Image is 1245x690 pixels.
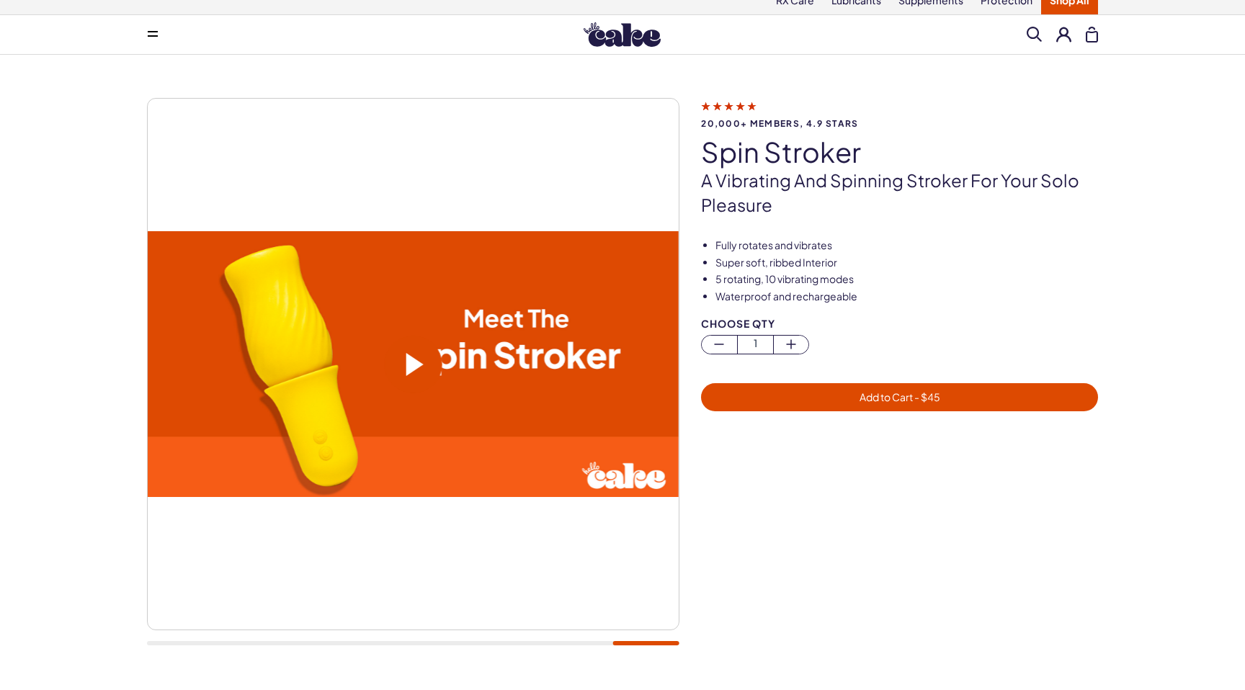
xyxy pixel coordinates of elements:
[701,383,1098,411] button: Add to Cart - $45
[701,137,1098,167] h1: spin stroker
[738,336,773,352] span: 1
[584,22,661,47] img: Hello Cake
[715,256,1098,270] li: Super soft, ribbed Interior
[715,290,1098,304] li: Waterproof and rechargeable
[715,238,1098,253] li: Fully rotates and vibrates
[860,390,940,403] span: Add to Cart
[701,318,1098,329] div: Choose Qty
[701,119,1098,128] span: 20,000+ members, 4.9 stars
[701,169,1098,217] p: A vibrating and spinning stroker for your solo pleasure
[715,272,1098,287] li: 5 rotating, 10 vibrating modes
[701,99,1098,128] a: 20,000+ members, 4.9 stars
[913,390,940,403] span: - $ 45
